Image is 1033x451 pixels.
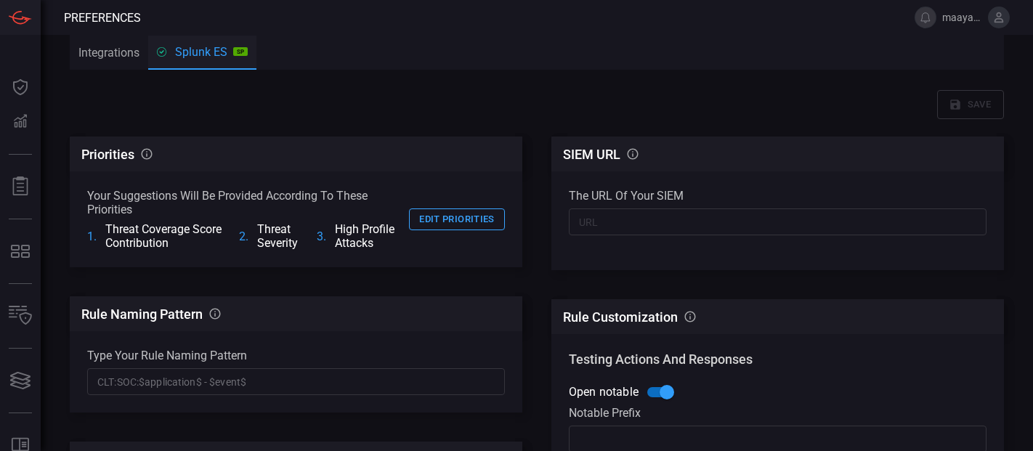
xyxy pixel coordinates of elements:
[81,306,203,322] h3: Rule naming pattern
[569,383,639,401] span: Open notable
[569,189,987,203] div: The URL of your SIEM
[148,36,256,70] button: Splunk ESSP
[409,208,505,231] button: Edit priorities
[157,45,248,59] div: Splunk ES
[3,105,38,139] button: Detections
[3,363,38,398] button: Cards
[81,147,134,162] h3: Priorities
[87,349,505,362] div: Type your rule naming pattern
[3,70,38,105] button: Dashboard
[233,47,248,56] div: SP
[70,35,148,70] button: Integrations
[563,309,678,325] h3: Rule customization
[569,208,987,235] input: URL
[942,12,982,23] span: maayansh
[317,222,400,250] li: High Profile Attacks
[87,222,227,250] li: Threat Coverage Score Contribution
[87,189,400,216] div: Your suggestions will be provided according to these priorities
[87,368,505,395] input: $application$ - $event$ (COPS)
[3,234,38,269] button: MITRE - Detection Posture
[3,298,38,333] button: Inventory
[569,352,987,367] h3: Testing Actions and Responses
[569,406,987,420] div: Notable prefix
[239,222,306,250] li: Threat Severity
[3,169,38,204] button: Reports
[563,147,620,162] h3: SIEM URL
[64,11,141,25] span: Preferences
